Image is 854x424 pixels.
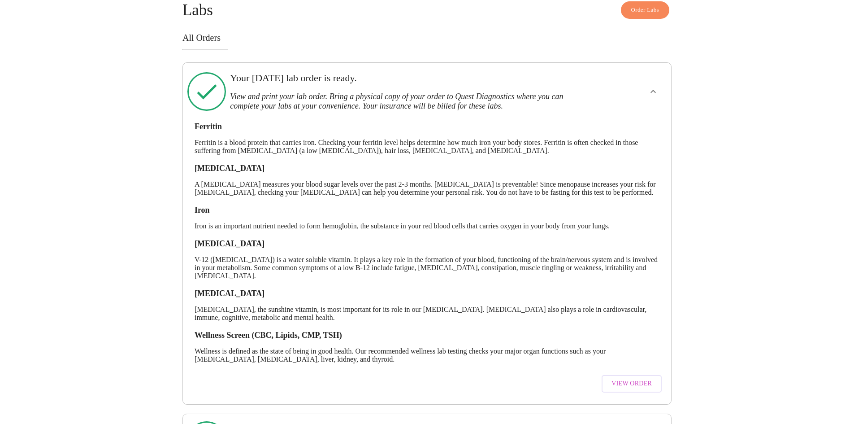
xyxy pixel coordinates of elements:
[195,222,659,230] p: Iron is an important nutrient needed to form hemoglobin, the substance in your red blood cells th...
[195,239,659,249] h3: [MEDICAL_DATA]
[611,378,652,389] span: View Order
[195,347,659,363] p: Wellness is defined as the state of being in good health. Our recommended wellness lab testing ch...
[631,5,659,15] span: Order Labs
[602,375,662,393] button: View Order
[195,205,659,215] h3: Iron
[195,122,659,131] h3: Ferritin
[182,1,672,19] h4: Labs
[621,1,670,19] button: Order Labs
[195,331,659,340] h3: Wellness Screen (CBC, Lipids, CMP, TSH)
[195,289,659,298] h3: [MEDICAL_DATA]
[195,306,659,322] p: [MEDICAL_DATA], the sunshine vitamin, is most important for its role in our [MEDICAL_DATA]. [MEDI...
[642,81,664,102] button: show more
[195,139,659,155] p: Ferritin is a blood protein that carries iron. Checking your ferritin level helps determine how m...
[599,371,664,397] a: View Order
[230,72,577,84] h3: Your [DATE] lab order is ready.
[195,164,659,173] h3: [MEDICAL_DATA]
[195,256,659,280] p: V-12 ([MEDICAL_DATA]) is a water soluble vitamin. It plays a key role in the formation of your bl...
[230,92,577,111] h3: View and print your lab order. Bring a physical copy of your order to Quest Diagnostics where you...
[195,180,659,197] p: A [MEDICAL_DATA] measures your blood sugar levels over the past 2-3 months. [MEDICAL_DATA] is pre...
[182,33,672,43] h3: All Orders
